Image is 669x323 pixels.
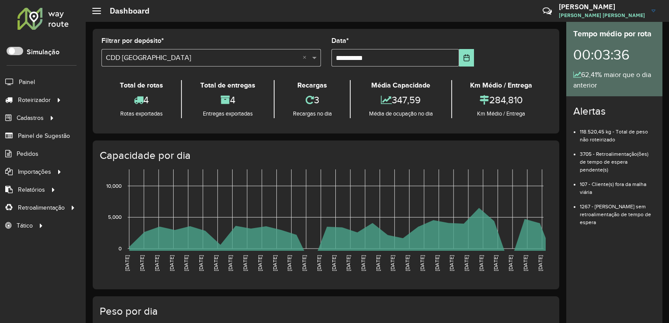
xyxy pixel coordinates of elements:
[390,255,395,271] text: [DATE]
[213,255,219,271] text: [DATE]
[18,203,65,212] span: Retroalimentação
[580,196,655,226] li: 1267 - [PERSON_NAME] sem retroalimentação de tempo de espera
[345,255,351,271] text: [DATE]
[184,109,271,118] div: Entregas exportadas
[27,47,59,57] label: Simulação
[353,91,449,109] div: 347,59
[463,255,469,271] text: [DATE]
[353,109,449,118] div: Média de ocupação no dia
[360,255,366,271] text: [DATE]
[375,255,381,271] text: [DATE]
[154,255,160,271] text: [DATE]
[18,131,70,140] span: Painel de Sugestão
[580,174,655,196] li: 107 - Cliente(s) fora da malha viária
[272,255,278,271] text: [DATE]
[353,80,449,91] div: Média Capacidade
[331,35,349,46] label: Data
[100,305,551,318] h4: Peso por dia
[454,109,548,118] div: Km Médio / Entrega
[169,255,174,271] text: [DATE]
[580,121,655,144] li: 118.520,45 kg - Total de peso não roteirizado
[277,91,348,109] div: 3
[124,255,130,271] text: [DATE]
[331,255,337,271] text: [DATE]
[559,3,645,11] h3: [PERSON_NAME]
[17,221,33,230] span: Tático
[18,185,45,194] span: Relatórios
[277,80,348,91] div: Recargas
[104,91,179,109] div: 4
[537,255,543,271] text: [DATE]
[227,255,233,271] text: [DATE]
[19,77,35,87] span: Painel
[404,255,410,271] text: [DATE]
[580,144,655,174] li: 3705 - Retroalimentação(ões) de tempo de espera pendente(s)
[242,255,248,271] text: [DATE]
[459,49,474,67] button: Choose Date
[419,255,425,271] text: [DATE]
[183,255,189,271] text: [DATE]
[104,109,179,118] div: Rotas exportadas
[454,80,548,91] div: Km Médio / Entrega
[493,255,498,271] text: [DATE]
[184,91,271,109] div: 4
[538,2,557,21] a: Contato Rápido
[104,80,179,91] div: Total de rotas
[449,255,454,271] text: [DATE]
[17,113,44,123] span: Cadastros
[286,255,292,271] text: [DATE]
[18,167,51,176] span: Importações
[106,183,122,189] text: 10,000
[573,28,655,40] div: Tempo médio por rota
[184,80,271,91] div: Total de entregas
[101,6,150,16] h2: Dashboard
[434,255,440,271] text: [DATE]
[559,11,645,19] span: [PERSON_NAME] [PERSON_NAME]
[454,91,548,109] div: 284,810
[523,255,528,271] text: [DATE]
[108,214,122,220] text: 5,000
[301,255,307,271] text: [DATE]
[277,109,348,118] div: Recargas no dia
[100,149,551,162] h4: Capacidade por dia
[139,255,145,271] text: [DATE]
[118,246,122,251] text: 0
[316,255,322,271] text: [DATE]
[573,40,655,70] div: 00:03:36
[508,255,513,271] text: [DATE]
[18,95,51,105] span: Roteirizador
[573,105,655,118] h4: Alertas
[198,255,204,271] text: [DATE]
[303,53,310,63] span: Clear all
[573,70,655,91] div: 62,41% maior que o dia anterior
[478,255,484,271] text: [DATE]
[17,149,38,158] span: Pedidos
[257,255,263,271] text: [DATE]
[101,35,164,46] label: Filtrar por depósito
